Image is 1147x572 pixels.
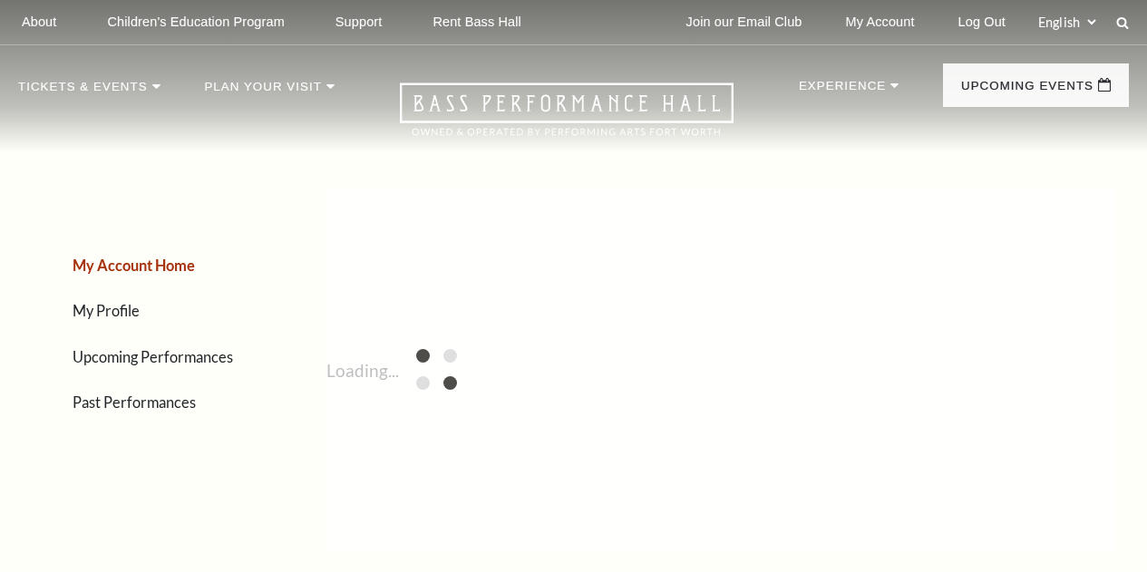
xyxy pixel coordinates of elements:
[433,15,521,30] p: Rent Bass Hall
[73,257,195,274] a: My Account Home
[961,80,1094,102] p: Upcoming Events
[73,348,233,365] a: Upcoming Performances
[22,15,56,30] p: About
[204,81,322,102] p: Plan Your Visit
[335,15,383,30] p: Support
[799,80,886,102] p: Experience
[73,393,196,411] a: Past Performances
[1035,14,1099,31] select: Select:
[73,302,140,319] a: My Profile
[18,81,148,102] p: Tickets & Events
[107,15,284,30] p: Children's Education Program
